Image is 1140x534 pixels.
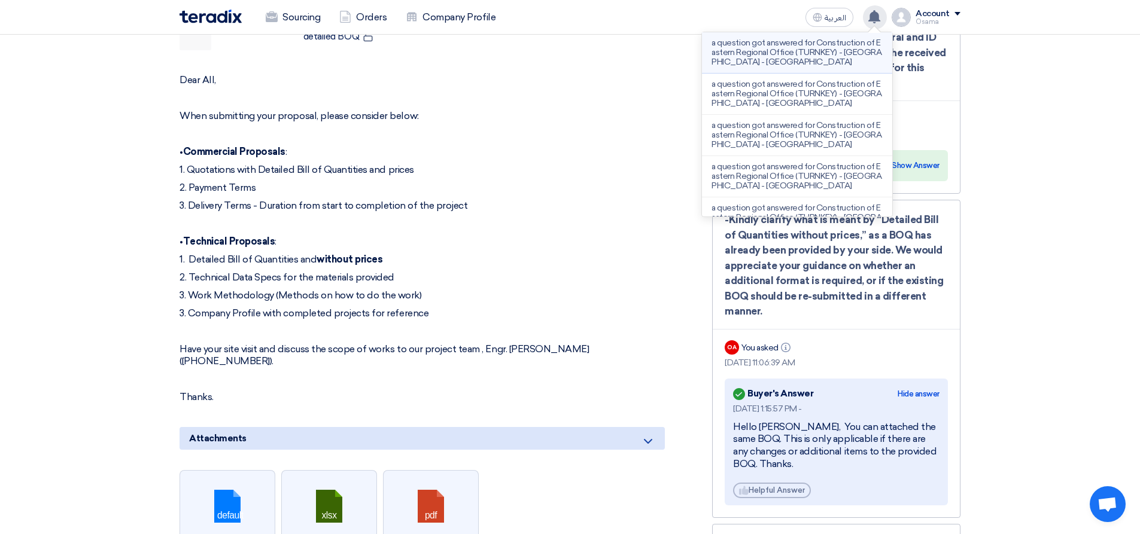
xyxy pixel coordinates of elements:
p: Dear All, [180,74,665,86]
button: العربية [805,8,853,27]
strong: Technical Proposals [183,236,275,247]
div: [DATE] 1:15:57 PM - [733,402,940,415]
div: OA [725,340,739,355]
p: Thanks. [180,391,665,403]
p: 2. Technical Data Specs for the materials provided [180,271,665,283]
p: a question got answered for Construction of Eastern Regional Office (TURNKEY) - [GEOGRAPHIC_DATA]... [712,121,883,149]
strong: Commercial Proposals [183,146,285,157]
div: Hello [PERSON_NAME], You can attached the same BOQ. This is only applicable if there are any chan... [733,421,940,471]
p: a question got answered for Construction of Eastern Regional Office (TURNKEY) - [GEOGRAPHIC_DATA]... [712,38,883,67]
div: Account [916,9,950,19]
p: a question got answered for Construction of Eastern Regional Office (TURNKEY) - [GEOGRAPHIC_DATA]... [712,203,883,232]
p: 1. Detailed Bill of Quantities and [180,254,665,266]
div: Osama [916,19,960,25]
a: Orders [330,4,396,30]
p: 3. Company Profile with completed projects for reference [180,307,665,319]
p: 2. Payment Terms [180,182,665,194]
div: -Kindly clarify what is meant by “Detailed Bill of Quantities without prices,” as a BOQ has alrea... [725,212,948,319]
p: When submitting your proposal, please consider below: [180,110,665,122]
a: Sourcing [256,4,330,30]
div: [DATE] 11:06:39 AM [725,356,948,369]
div: Hide answer [898,388,940,400]
p: 3. Work Methodology (Methods on how to do the work) [180,289,665,301]
p: • : [180,146,665,158]
div: Helpful Answer [733,483,811,498]
p: Have your site visit and discuss the scope of works to our project team , Engr. [PERSON_NAME] ([P... [180,343,665,367]
strong: without prices [317,254,382,265]
p: a question got answered for Construction of Eastern Regional Office (TURNKEY) - [GEOGRAPHIC_DATA]... [712,162,883,191]
a: Company Profile [396,4,505,30]
img: profile_test.png [892,8,911,27]
div: You asked [741,341,793,354]
p: 3. Delivery Terms - Duration from start to completion of the project [180,200,665,212]
p: a question got answered for Construction of Eastern Regional Office (TURNKEY) - [GEOGRAPHIC_DATA]... [712,80,883,108]
img: Teradix logo [180,10,242,23]
p: 1. Quotations with Detailed Bill of Quantities and prices [180,164,665,176]
span: Attachments [189,432,247,445]
div: Buyer's Answer [733,386,813,402]
a: Open chat [1090,486,1126,522]
p: • : [180,236,665,248]
span: العربية [825,14,846,22]
div: Show Answer [892,160,940,172]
